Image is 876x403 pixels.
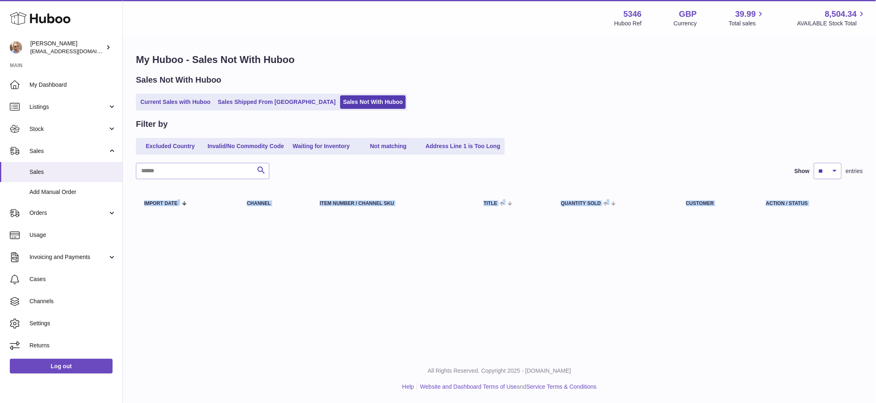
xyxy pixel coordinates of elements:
[356,140,421,153] a: Not matching
[29,342,116,349] span: Returns
[136,119,168,130] h2: Filter by
[138,95,213,109] a: Current Sales with Huboo
[420,383,517,390] a: Website and Dashboard Terms of Use
[795,167,810,175] label: Show
[766,201,855,206] div: Action / Status
[679,9,697,20] strong: GBP
[320,201,467,206] div: Item Number / Channel SKU
[417,383,596,391] li: and
[674,20,697,27] div: Currency
[289,140,354,153] a: Waiting for Inventory
[825,9,857,20] span: 8,504.34
[29,209,108,217] span: Orders
[136,74,221,86] h2: Sales Not With Huboo
[29,103,108,111] span: Listings
[29,168,116,176] span: Sales
[29,81,116,89] span: My Dashboard
[483,201,497,206] span: Title
[215,95,339,109] a: Sales Shipped From [GEOGRAPHIC_DATA]
[846,167,863,175] span: entries
[729,20,765,27] span: Total sales
[29,275,116,283] span: Cases
[526,383,597,390] a: Service Terms & Conditions
[29,147,108,155] span: Sales
[623,9,642,20] strong: 5346
[29,125,108,133] span: Stock
[423,140,503,153] a: Address Line 1 is Too Long
[29,188,116,196] span: Add Manual Order
[144,201,178,206] span: Import date
[729,9,765,27] a: 39.99 Total sales
[138,140,203,153] a: Excluded Country
[686,201,750,206] div: Customer
[797,9,866,27] a: 8,504.34 AVAILABLE Stock Total
[29,253,108,261] span: Invoicing and Payments
[797,20,866,27] span: AVAILABLE Stock Total
[136,53,863,66] h1: My Huboo - Sales Not With Huboo
[30,48,120,54] span: [EMAIL_ADDRESS][DOMAIN_NAME]
[29,297,116,305] span: Channels
[29,231,116,239] span: Usage
[205,140,287,153] a: Invalid/No Commodity Code
[129,367,869,375] p: All Rights Reserved. Copyright 2025 - [DOMAIN_NAME]
[340,95,406,109] a: Sales Not With Huboo
[29,320,116,327] span: Settings
[614,20,642,27] div: Huboo Ref
[561,201,601,206] span: Quantity Sold
[247,201,303,206] div: Channel
[10,359,113,374] a: Log out
[10,41,22,54] img: support@radoneltd.co.uk
[30,40,104,55] div: [PERSON_NAME]
[402,383,414,390] a: Help
[735,9,756,20] span: 39.99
